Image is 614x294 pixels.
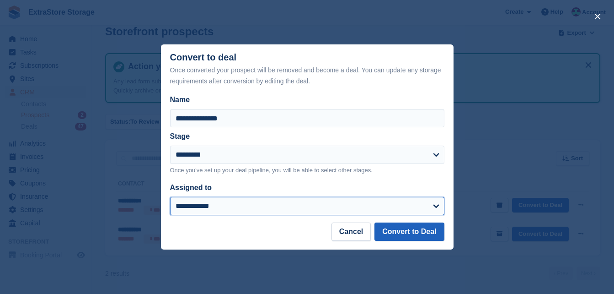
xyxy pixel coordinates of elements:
[374,223,444,241] button: Convert to Deal
[590,9,605,24] button: close
[331,223,371,241] button: Cancel
[170,184,212,191] label: Assigned to
[170,94,444,105] label: Name
[170,132,190,140] label: Stage
[170,65,444,87] div: Once converted your prospect will be removed and become a deal. You can update any storage requir...
[170,52,444,87] div: Convert to deal
[170,166,444,175] p: Once you've set up your deal pipeline, you will be able to select other stages.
